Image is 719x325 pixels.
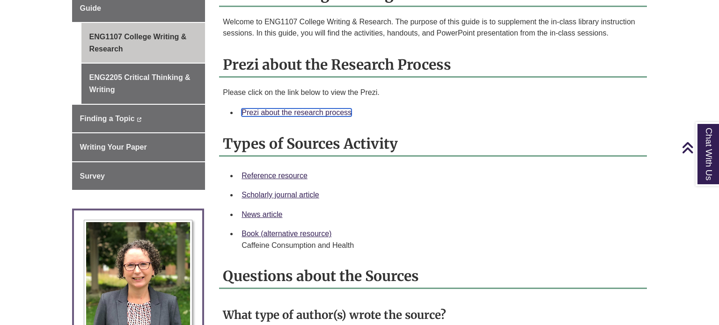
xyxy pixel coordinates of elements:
[219,132,647,157] h2: Types of Sources Activity
[242,210,282,218] a: News article
[242,191,319,199] a: Scholarly journal article
[72,133,205,161] a: Writing Your Paper
[223,87,643,98] p: Please click on the link below to view the Prezi.
[81,23,205,63] a: ENG1107 College Writing & Research
[223,16,643,39] p: Welcome to ENG1107 College Writing & Research. The purpose of this guide is to supplement the in-...
[223,308,446,322] strong: What type of author(s) wrote the source?
[219,264,647,289] h2: Questions about the Sources
[219,53,647,78] h2: Prezi about the Research Process
[137,117,142,122] i: This link opens in a new window
[81,64,205,103] a: ENG2205 Critical Thinking & Writing
[80,172,105,180] span: Survey
[72,105,205,133] a: Finding a Topic
[242,172,308,180] a: Reference resource
[242,240,639,251] div: Caffeine Consumption and Health
[80,143,147,151] span: Writing Your Paper
[682,141,717,154] a: Back to Top
[80,115,135,123] span: Finding a Topic
[242,230,331,238] a: Book (alternative resource)
[72,162,205,190] a: Survey
[242,108,352,116] a: Prezi about the research process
